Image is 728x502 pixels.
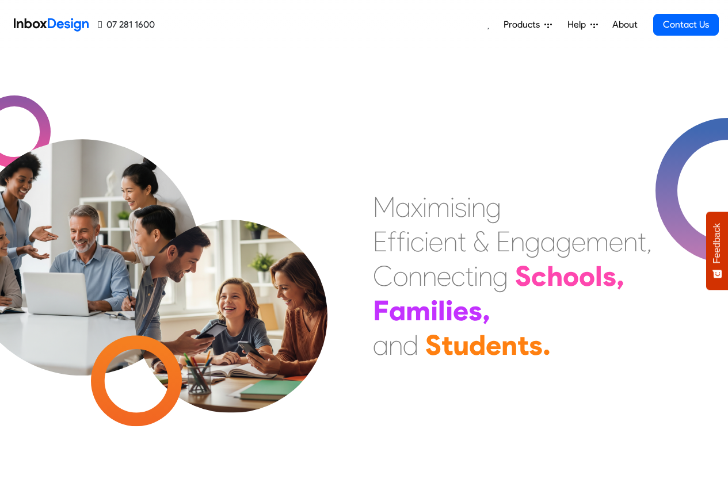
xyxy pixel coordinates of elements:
div: n [443,224,458,259]
span: Help [567,18,590,32]
div: u [453,328,469,362]
div: a [373,328,388,362]
div: e [453,293,468,328]
div: o [579,259,595,293]
div: m [406,293,430,328]
div: i [430,293,438,328]
div: s [455,190,467,224]
div: t [465,259,474,293]
div: e [437,259,451,293]
div: s [603,259,616,293]
div: n [408,259,422,293]
div: i [406,224,410,259]
div: e [609,224,623,259]
div: n [388,328,403,362]
div: f [387,224,397,259]
div: i [422,190,427,224]
a: Help [563,13,603,36]
a: Contact Us [653,14,719,36]
div: n [471,190,486,224]
div: c [451,259,465,293]
div: i [474,259,478,293]
div: Maximising Efficient & Engagement, Connecting Schools, Families, and Students. [373,190,652,362]
div: i [467,190,471,224]
div: f [397,224,406,259]
div: c [531,259,547,293]
div: E [373,224,387,259]
div: g [486,190,501,224]
div: n [478,259,493,293]
div: a [540,224,556,259]
div: F [373,293,389,328]
div: E [496,224,510,259]
div: & [473,224,489,259]
div: S [515,259,531,293]
div: a [395,190,411,224]
a: Products [499,13,557,36]
div: e [486,328,501,362]
div: C [373,259,393,293]
div: s [529,328,543,362]
div: s [468,293,482,328]
div: e [429,224,443,259]
div: l [595,259,603,293]
div: x [411,190,422,224]
div: n [501,328,517,362]
div: g [556,224,571,259]
span: Feedback [712,223,722,263]
div: n [422,259,437,293]
div: i [450,190,455,224]
div: , [646,224,652,259]
a: 07 281 1600 [98,18,155,32]
div: d [403,328,418,362]
div: d [469,328,486,362]
div: t [458,224,466,259]
div: , [482,293,490,328]
button: Feedback - Show survey [706,212,728,290]
div: M [373,190,395,224]
div: i [445,293,453,328]
div: n [510,224,525,259]
div: n [623,224,638,259]
div: e [571,224,586,259]
div: . [543,328,551,362]
img: parents_with_child.png [110,172,352,413]
div: m [427,190,450,224]
div: a [389,293,406,328]
div: g [525,224,540,259]
div: c [410,224,424,259]
div: i [424,224,429,259]
div: t [638,224,646,259]
div: t [517,328,529,362]
div: g [493,259,508,293]
div: S [425,328,441,362]
div: h [547,259,563,293]
div: m [586,224,609,259]
div: o [563,259,579,293]
div: , [616,259,624,293]
span: Products [504,18,544,32]
div: t [441,328,453,362]
div: o [393,259,408,293]
div: l [438,293,445,328]
a: About [609,13,641,36]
